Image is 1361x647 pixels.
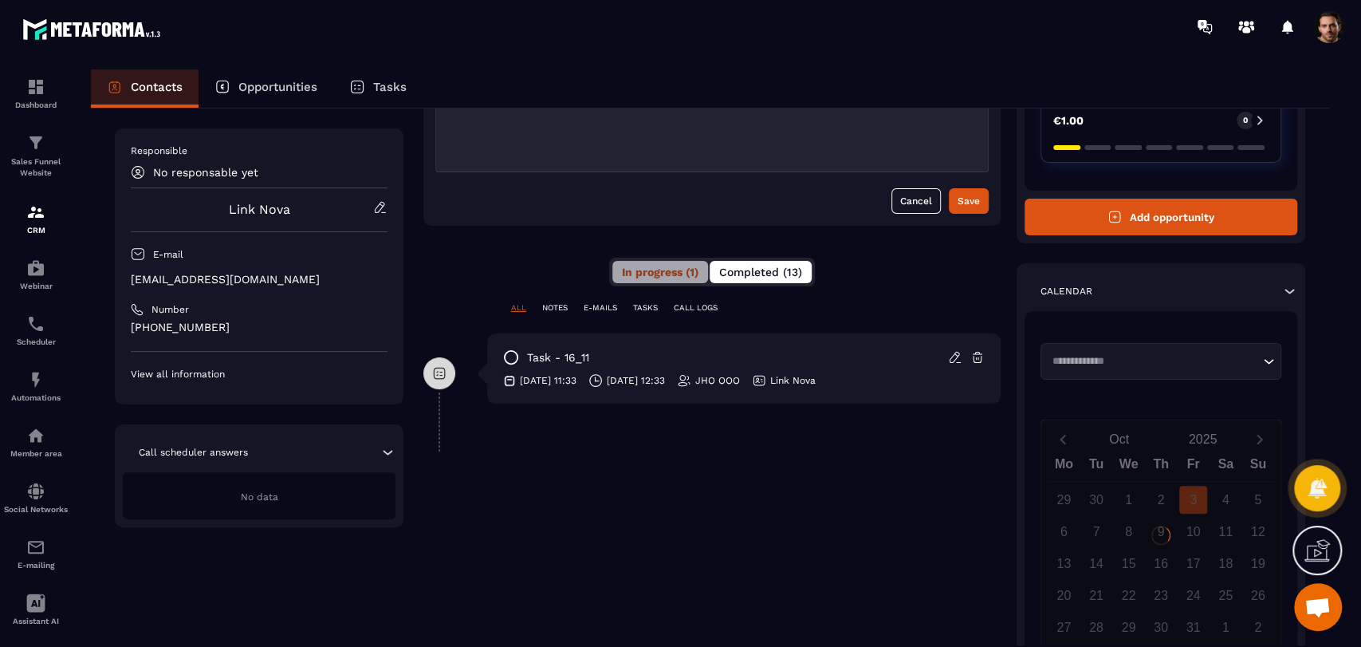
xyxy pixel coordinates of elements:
[674,302,718,314] p: CALL LOGS
[1294,583,1342,631] div: Mở cuộc trò chuyện
[891,188,941,214] button: Cancel
[4,101,68,109] p: Dashboard
[633,302,658,314] p: TASKS
[131,80,183,94] p: Contacts
[527,350,589,365] p: task - 16_11
[199,69,333,108] a: Opportunities
[1025,199,1297,235] button: Add opportunity
[622,266,698,278] span: In progress (1)
[4,393,68,402] p: Automations
[607,374,665,387] p: [DATE] 12:33
[695,374,740,387] p: JHO OOO
[4,65,68,121] a: formationformationDashboard
[4,191,68,247] a: formationformationCRM
[26,314,45,333] img: scheduler
[4,337,68,346] p: Scheduler
[4,617,68,625] p: Assistant AI
[131,272,387,287] p: [EMAIL_ADDRESS][DOMAIN_NAME]
[4,247,68,302] a: automationsautomationsWebinar
[229,202,290,217] a: Link Nova
[333,69,423,108] a: Tasks
[949,188,989,214] button: Save
[4,561,68,570] p: E-mailing
[26,77,45,97] img: formation
[139,446,248,459] p: Call scheduler answers
[153,166,258,179] p: No responsable yet
[373,80,407,94] p: Tasks
[1040,343,1281,380] div: Search for option
[4,302,68,358] a: schedulerschedulerScheduler
[26,538,45,557] img: email
[4,282,68,290] p: Webinar
[131,320,387,335] p: [PHONE_NUMBER]
[958,193,980,209] div: Save
[719,266,802,278] span: Completed (13)
[1243,115,1248,126] p: 0
[520,374,576,387] p: [DATE] 11:33
[26,370,45,389] img: automations
[26,482,45,501] img: social-network
[1053,115,1084,126] p: €1.00
[4,582,68,637] a: Assistant AI
[584,302,617,314] p: E-MAILS
[4,470,68,526] a: social-networksocial-networkSocial Networks
[770,374,816,387] p: Link Nova
[238,80,317,94] p: Opportunities
[26,133,45,152] img: formation
[511,302,526,314] p: ALL
[4,449,68,458] p: Member area
[26,426,45,445] img: automations
[4,526,68,582] a: emailemailE-mailing
[153,248,183,261] p: E-mail
[151,303,189,316] p: Number
[4,121,68,191] a: formationformationSales Funnel Website
[542,302,568,314] p: NOTES
[4,414,68,470] a: automationsautomationsMember area
[91,69,199,108] a: Contacts
[4,156,68,179] p: Sales Funnel Website
[1040,285,1092,298] p: Calendar
[131,144,387,157] p: Responsible
[612,261,708,283] button: In progress (1)
[1047,353,1259,369] input: Search for option
[4,226,68,235] p: CRM
[241,491,278,503] span: No data
[131,368,387,381] p: View all information
[26,203,45,222] img: formation
[26,258,45,278] img: automations
[4,505,68,514] p: Social Networks
[710,261,812,283] button: Completed (13)
[4,358,68,414] a: automationsautomationsAutomations
[22,14,166,44] img: logo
